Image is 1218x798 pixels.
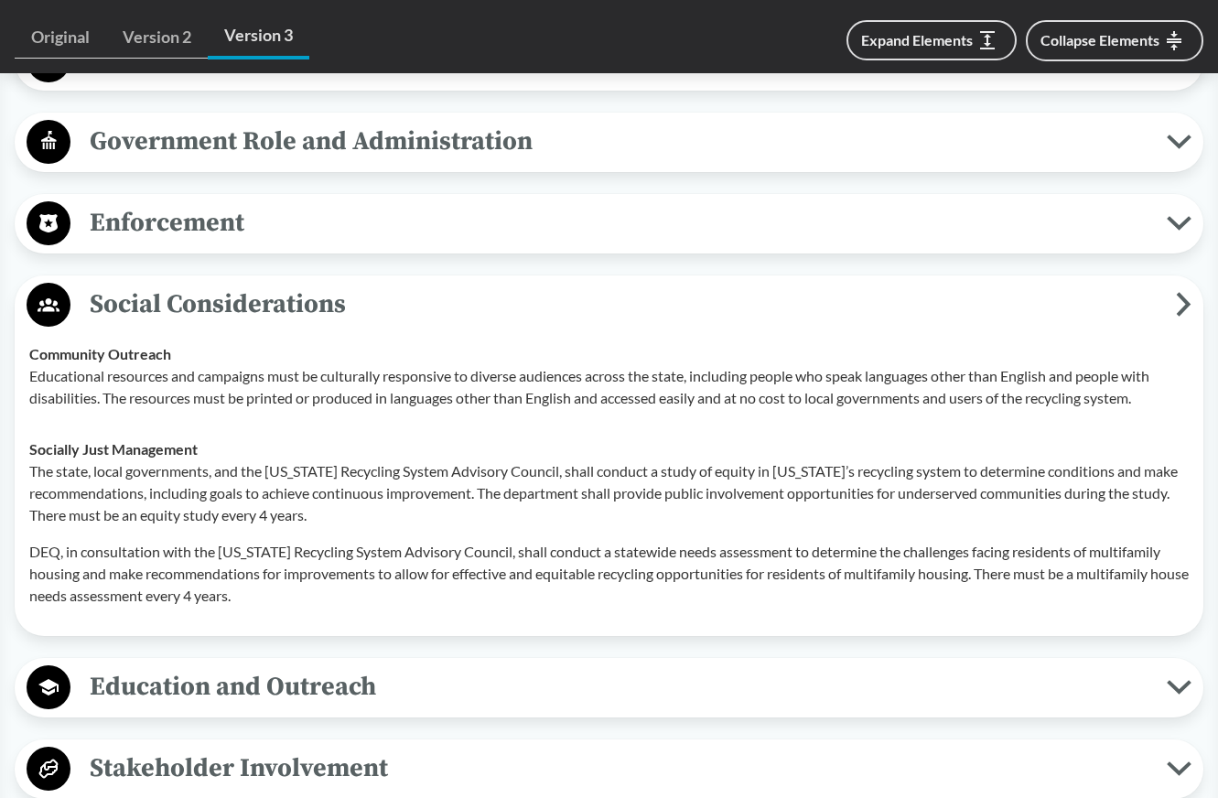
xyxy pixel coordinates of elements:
a: Version 3 [208,15,309,59]
button: Stakeholder Involvement [21,746,1197,793]
span: Government Role and Administration [70,121,1167,162]
span: Social Considerations [70,284,1176,325]
span: Education and Outreach [70,666,1167,707]
a: Version 2 [106,16,208,59]
p: The state, local governments, and the [US_STATE] Recycling System Advisory Council, shall conduct... [29,460,1189,526]
span: Stakeholder Involvement [70,748,1167,789]
span: Enforcement [70,202,1167,243]
button: Social Considerations [21,282,1197,329]
strong: Community Outreach [29,345,171,362]
strong: Socially Just Management [29,440,198,458]
p: Educational resources and campaigns must be culturally responsive to diverse audiences across the... [29,365,1189,409]
button: Enforcement [21,200,1197,247]
button: Expand Elements [846,20,1017,60]
a: Original [15,16,106,59]
p: DEQ, in consultation with the [US_STATE] Recycling System Advisory Council, shall conduct a state... [29,541,1189,607]
button: Collapse Elements [1026,20,1203,61]
button: Education and Outreach [21,664,1197,711]
button: Government Role and Administration [21,119,1197,166]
